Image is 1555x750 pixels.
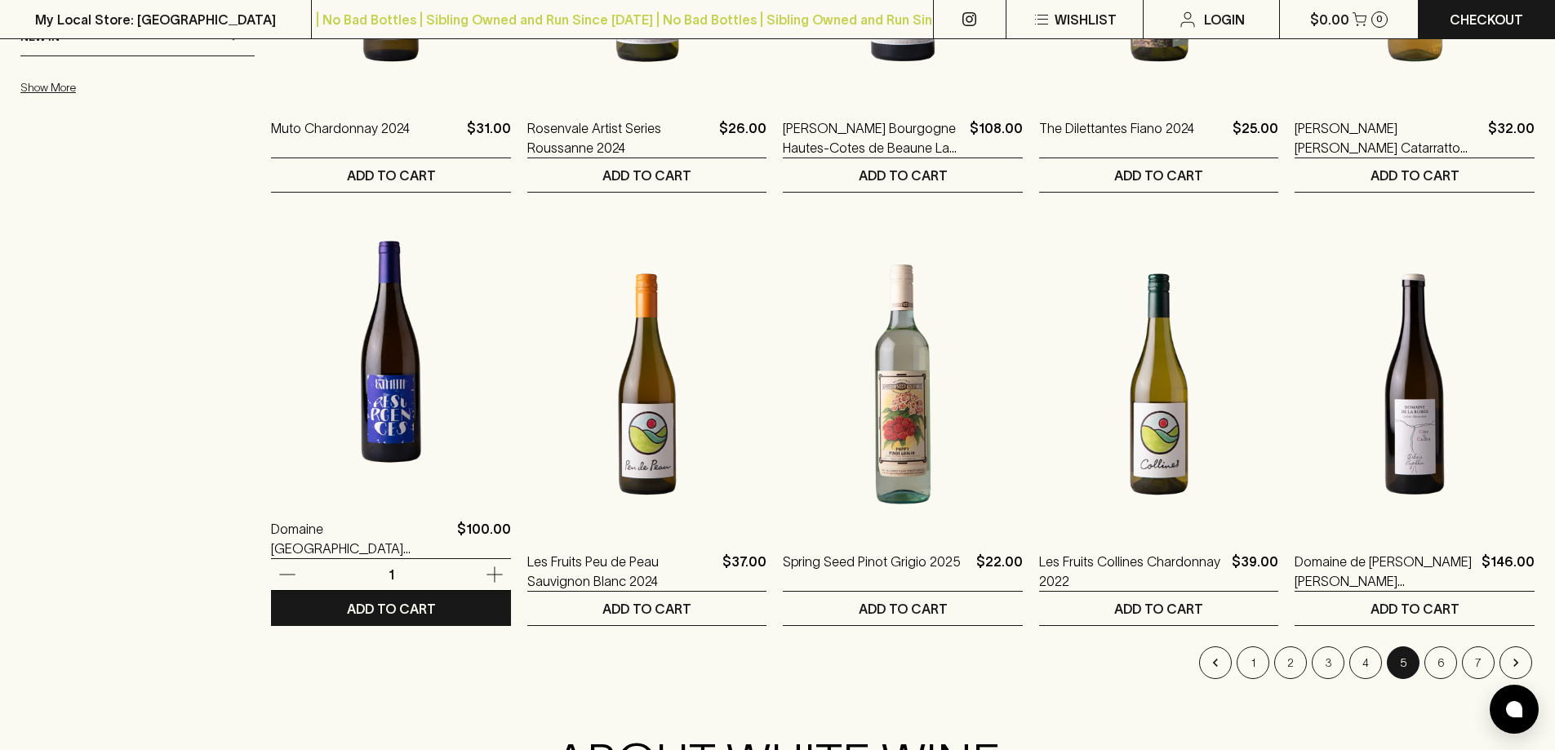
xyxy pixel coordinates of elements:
img: Spring Seed Pinot Grigio 2025 [783,242,1023,527]
button: Go to page 2 [1274,646,1307,679]
p: ADD TO CART [347,599,436,619]
img: Les Fruits Collines Chardonnay 2022 [1039,242,1279,527]
p: Login [1204,10,1245,29]
p: $22.00 [976,552,1023,591]
p: $31.00 [467,118,511,158]
button: Go to page 7 [1462,646,1495,679]
a: [PERSON_NAME] Bourgogne Hautes-Cotes de Beaune La Foulotte Blanc 2020 [783,118,963,158]
button: Go to page 6 [1424,646,1457,679]
p: ADD TO CART [347,166,436,185]
img: Domaine de la Borde Cote de Caillot Chardonnay 2023 [1295,242,1535,527]
button: Go to page 3 [1312,646,1344,679]
p: ADD TO CART [1371,599,1459,619]
a: Muto Chardonnay 2024 [271,118,410,158]
button: Go to previous page [1199,646,1232,679]
p: ADD TO CART [1114,166,1203,185]
img: Les Fruits Peu de Peau Sauvignon Blanc 2024 [527,242,767,527]
button: ADD TO CART [527,158,767,192]
p: $108.00 [970,118,1023,158]
a: Spring Seed Pinot Grigio 2025 [783,552,961,591]
p: $39.00 [1232,552,1278,591]
p: $25.00 [1233,118,1278,158]
a: Domaine [GEOGRAPHIC_DATA] Resurgences 2020 [271,519,451,558]
img: Domaine La Calmette Resurgences 2020 [271,209,511,495]
p: My Local Store: [GEOGRAPHIC_DATA] [35,10,276,29]
a: Les Fruits Collines Chardonnay 2022 [1039,552,1226,591]
img: bubble-icon [1506,701,1522,717]
button: ADD TO CART [271,592,511,625]
p: $146.00 [1482,552,1535,591]
button: Go to page 1 [1237,646,1269,679]
nav: pagination navigation [271,646,1535,679]
p: ADD TO CART [1371,166,1459,185]
p: ADD TO CART [602,599,691,619]
p: ADD TO CART [859,599,948,619]
a: Rosenvale Artist Series Roussanne 2024 [527,118,713,158]
button: ADD TO CART [527,592,767,625]
button: ADD TO CART [783,158,1023,192]
p: $32.00 [1488,118,1535,158]
button: Go to page 4 [1349,646,1382,679]
button: Show More [20,71,234,104]
button: Go to next page [1499,646,1532,679]
p: 0 [1376,15,1383,24]
p: Checkout [1450,10,1523,29]
p: $26.00 [719,118,766,158]
a: The Dilettantes Fiano 2024 [1039,118,1194,158]
button: ADD TO CART [271,158,511,192]
button: ADD TO CART [1295,158,1535,192]
button: ADD TO CART [783,592,1023,625]
button: page 5 [1387,646,1419,679]
button: ADD TO CART [1295,592,1535,625]
a: Domaine de [PERSON_NAME] [PERSON_NAME] [PERSON_NAME] Chardonnay 2023 [1295,552,1475,591]
p: $37.00 [722,552,766,591]
p: ADD TO CART [1114,599,1203,619]
button: ADD TO CART [1039,592,1279,625]
button: ADD TO CART [1039,158,1279,192]
p: $0.00 [1310,10,1349,29]
a: [PERSON_NAME] [PERSON_NAME] Catarratto 2023 [1295,118,1482,158]
a: Les Fruits Peu de Peau Sauvignon Blanc 2024 [527,552,717,591]
p: ADD TO CART [859,166,948,185]
p: $100.00 [457,519,511,558]
p: ADD TO CART [602,166,691,185]
p: 1 [371,566,411,584]
p: Wishlist [1055,10,1117,29]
